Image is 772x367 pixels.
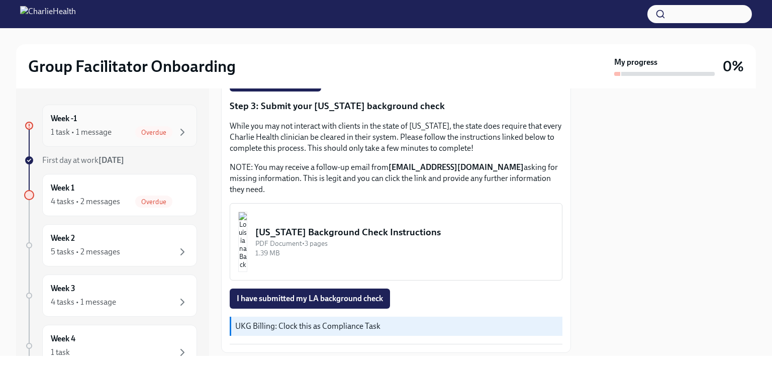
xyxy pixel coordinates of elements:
[614,57,657,68] strong: My progress
[230,162,562,195] p: NOTE: You may receive a follow-up email from asking for missing information. This is legit and yo...
[230,289,390,309] button: I have submitted my LA background check
[51,246,120,257] div: 5 tasks • 2 messages
[24,105,197,147] a: Week -11 task • 1 messageOverdue
[389,162,524,172] strong: [EMAIL_ADDRESS][DOMAIN_NAME]
[51,297,116,308] div: 4 tasks • 1 message
[255,248,554,258] div: 1.39 MB
[135,129,172,136] span: Overdue
[24,274,197,317] a: Week 34 tasks • 1 message
[24,155,197,166] a: First day at work[DATE]
[51,347,70,358] div: 1 task
[51,333,75,344] h6: Week 4
[24,325,197,367] a: Week 41 task
[51,127,112,138] div: 1 task • 1 message
[28,56,236,76] h2: Group Facilitator Onboarding
[24,224,197,266] a: Week 25 tasks • 2 messages
[51,182,74,194] h6: Week 1
[20,6,76,22] img: CharlieHealth
[255,239,554,248] div: PDF Document • 3 pages
[230,121,562,154] p: While you may not interact with clients in the state of [US_STATE], the state does require that e...
[230,203,562,281] button: [US_STATE] Background Check InstructionsPDF Document•3 pages1.39 MB
[723,57,744,75] h3: 0%
[42,155,124,165] span: First day at work
[135,198,172,206] span: Overdue
[238,212,247,272] img: Louisiana Background Check Instructions
[51,113,77,124] h6: Week -1
[235,321,558,332] p: UKG Billing: Clock this as Compliance Task
[51,283,75,294] h6: Week 3
[51,233,75,244] h6: Week 2
[255,226,554,239] div: [US_STATE] Background Check Instructions
[99,155,124,165] strong: [DATE]
[237,294,383,304] span: I have submitted my LA background check
[230,100,562,113] p: Step 3: Submit your [US_STATE] background check
[24,174,197,216] a: Week 14 tasks • 2 messagesOverdue
[51,196,120,207] div: 4 tasks • 2 messages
